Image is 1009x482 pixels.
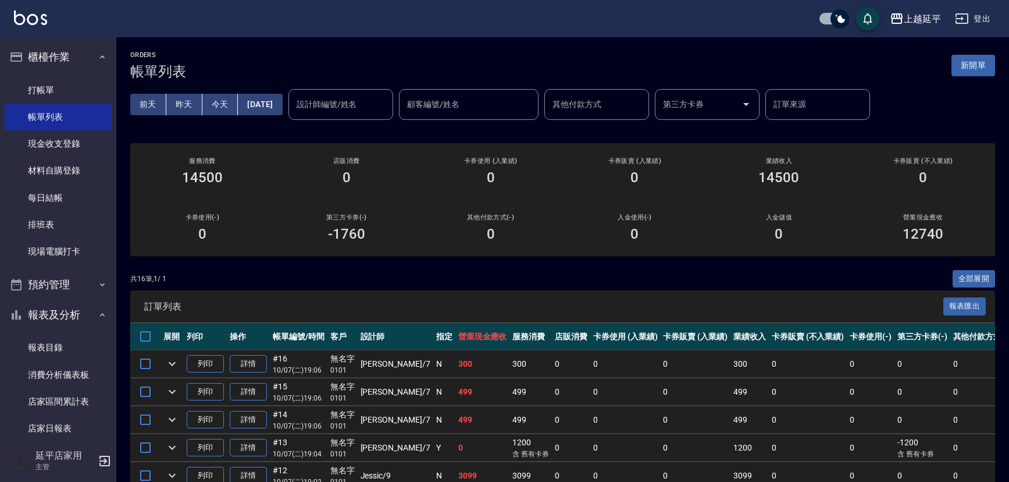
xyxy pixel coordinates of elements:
h2: 其他付款方式(-) [433,214,549,221]
td: [PERSON_NAME] /7 [358,406,433,434]
h2: 入金儲值 [721,214,837,221]
h3: 14500 [758,169,799,186]
h3: 12740 [903,226,943,242]
h2: 業績收入 [721,157,837,165]
td: #15 [270,378,327,406]
td: 0 [455,434,510,462]
div: 無名字 [330,437,355,449]
p: 10/07 (二) 19:06 [273,421,325,431]
button: 前天 [130,94,166,115]
a: 店家日報表 [5,415,112,442]
p: 0101 [330,449,355,459]
a: 報表匯出 [943,300,986,311]
td: 499 [509,378,552,406]
td: 499 [509,406,552,434]
div: 無名字 [330,409,355,421]
td: [PERSON_NAME] /7 [358,350,433,378]
th: 第三方卡券(-) [894,323,950,350]
h2: 店販消費 [288,157,405,165]
th: 客戶 [327,323,358,350]
th: 帳單編號/時間 [270,323,327,350]
a: 新開單 [951,59,995,70]
h3: 0 [630,226,639,242]
td: 0 [590,378,661,406]
h3: 0 [775,226,783,242]
th: 營業現金應收 [455,323,510,350]
h3: 0 [343,169,351,186]
td: 0 [590,406,661,434]
td: N [433,378,455,406]
td: 0 [660,378,730,406]
td: 499 [455,406,510,434]
div: 無名字 [330,381,355,393]
td: 0 [660,434,730,462]
td: 0 [847,350,894,378]
p: 主管 [35,462,95,472]
button: expand row [163,439,181,456]
a: 詳情 [230,439,267,457]
h3: 0 [198,226,206,242]
button: 預約管理 [5,270,112,300]
td: 0 [590,434,661,462]
button: 昨天 [166,94,202,115]
h3: 0 [487,226,495,242]
td: 300 [509,350,552,378]
td: -1200 [894,434,950,462]
a: 店家區間累計表 [5,388,112,415]
td: #14 [270,406,327,434]
td: 499 [730,406,769,434]
p: 0101 [330,421,355,431]
span: 訂單列表 [144,301,943,313]
td: 0 [894,350,950,378]
a: 帳單列表 [5,104,112,130]
td: 300 [730,350,769,378]
button: 列印 [187,355,224,373]
button: 列印 [187,411,224,429]
th: 設計師 [358,323,433,350]
p: 10/07 (二) 19:04 [273,449,325,459]
td: 0 [847,406,894,434]
a: 詳情 [230,383,267,401]
th: 展開 [161,323,184,350]
td: 0 [769,406,847,434]
button: 列印 [187,383,224,401]
a: 排班表 [5,211,112,238]
button: 登出 [950,8,995,30]
button: 報表匯出 [943,297,986,316]
a: 詳情 [230,411,267,429]
button: 新開單 [951,55,995,76]
td: 0 [660,350,730,378]
h2: 入金使用(-) [576,214,693,221]
p: 10/07 (二) 19:06 [273,365,325,375]
td: Y [433,434,455,462]
h3: 14500 [182,169,223,186]
div: 無名字 [330,465,355,477]
td: 0 [552,406,590,434]
td: N [433,406,455,434]
td: N [433,350,455,378]
th: 卡券販賣 (入業績) [660,323,730,350]
p: 0101 [330,365,355,375]
a: 材料自購登錄 [5,157,112,184]
td: [PERSON_NAME] /7 [358,434,433,462]
td: 300 [455,350,510,378]
h3: 帳單列表 [130,63,186,80]
td: 0 [552,350,590,378]
button: 櫃檯作業 [5,42,112,72]
p: 10/07 (二) 19:06 [273,393,325,403]
td: 0 [894,378,950,406]
h2: ORDERS [130,51,186,59]
a: 每日結帳 [5,185,112,211]
th: 業績收入 [730,323,769,350]
td: 1200 [730,434,769,462]
h2: 卡券販賣 (不入業績) [865,157,981,165]
th: 店販消費 [552,323,590,350]
h3: -1760 [328,226,365,242]
td: [PERSON_NAME] /7 [358,378,433,406]
td: 0 [769,434,847,462]
h3: 0 [487,169,495,186]
th: 卡券使用(-) [847,323,894,350]
p: 共 16 筆, 1 / 1 [130,274,166,284]
button: 列印 [187,439,224,457]
td: 0 [552,434,590,462]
